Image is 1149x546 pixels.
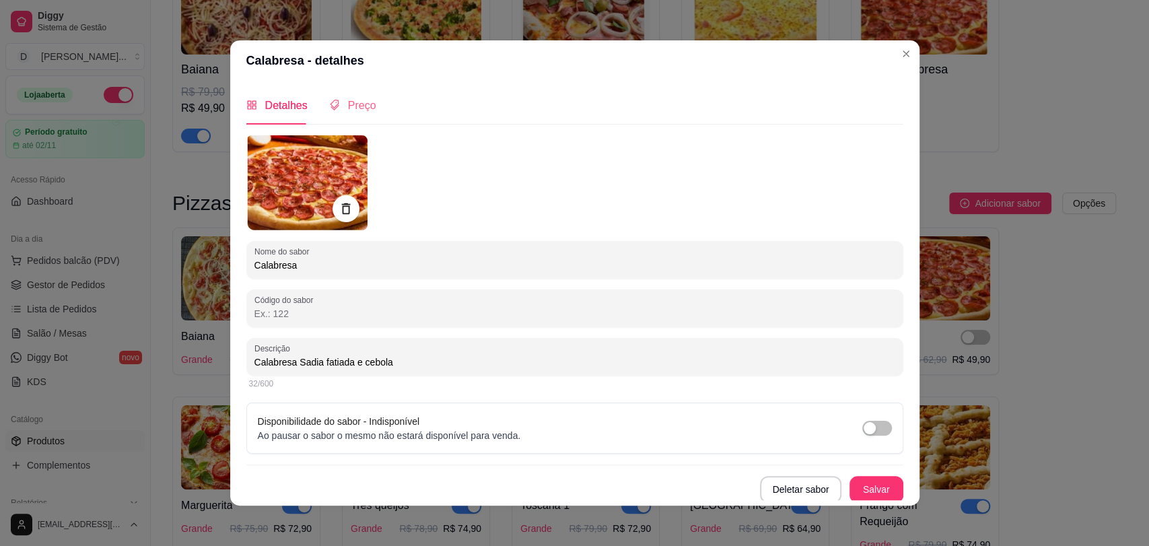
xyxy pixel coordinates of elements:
button: Salvar [849,476,903,503]
label: Código do sabor [254,294,318,306]
span: Detalhes [265,100,308,111]
p: Ao pausar o sabor o mesmo não estará disponível para venda. [258,429,521,442]
input: Descrição [254,355,895,369]
label: Descrição [254,343,295,354]
input: Código do sabor [254,307,895,320]
input: Nome do sabor [254,259,895,272]
img: Calabresa [246,135,368,230]
span: tags [329,100,340,110]
button: Close [895,43,917,65]
span: appstore [246,100,257,110]
header: Calabresa - detalhes [230,40,919,81]
div: 32/600 [249,378,901,389]
label: Disponibilidade do sabor - Indisponível [258,416,419,427]
button: Deletar sabor [760,476,841,503]
span: Preço [348,100,376,111]
label: Nome do sabor [254,246,314,257]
